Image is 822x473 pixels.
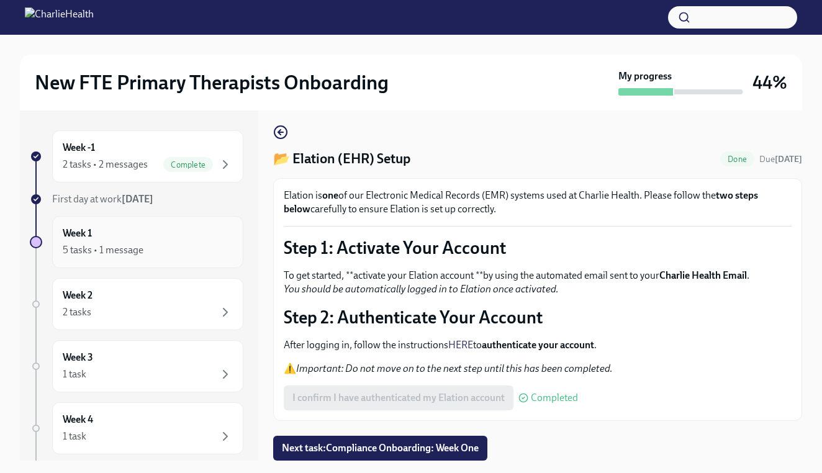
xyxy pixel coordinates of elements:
h2: New FTE Primary Therapists Onboarding [35,70,389,95]
a: Week 31 task [30,340,243,392]
p: Elation is of our Electronic Medical Records (EMR) systems used at Charlie Health. Please follow ... [284,189,792,216]
span: Complete [163,160,213,169]
span: Done [720,155,754,164]
a: First day at work[DATE] [30,192,243,206]
div: 1 task [63,430,86,443]
h6: Week -1 [63,141,95,155]
a: Week -12 tasks • 2 messagesComplete [30,130,243,182]
h6: Week 1 [63,227,92,240]
p: Step 2: Authenticate Your Account [284,306,792,328]
a: Week 22 tasks [30,278,243,330]
strong: one [322,189,338,201]
div: 2 tasks • 2 messages [63,158,148,171]
span: First day at work [52,193,153,205]
p: To get started, **activate your Elation account **by using the automated email sent to your . [284,269,792,296]
span: Completed [531,393,578,403]
div: 2 tasks [63,305,91,319]
p: ⚠️ [284,362,792,376]
div: 5 tasks • 1 message [63,243,143,257]
a: Week 15 tasks • 1 message [30,216,243,268]
strong: [DATE] [122,193,153,205]
h6: Week 4 [63,413,93,426]
em: Important: Do not move on to the next step until this has been completed. [296,363,613,374]
a: Week 41 task [30,402,243,454]
h4: 📂 Elation (EHR) Setup [273,150,410,168]
em: You should be automatically logged in to Elation once activated. [284,283,559,295]
strong: [DATE] [775,154,802,164]
strong: My progress [618,70,672,83]
h6: Week 2 [63,289,93,302]
span: September 19th, 2025 10:00 [759,153,802,165]
img: CharlieHealth [25,7,94,27]
p: After logging in, follow the instructions to . [284,338,792,352]
button: Next task:Compliance Onboarding: Week One [273,436,487,461]
strong: authenticate your account [482,339,594,351]
h6: Week 3 [63,351,93,364]
strong: Charlie Health Email [659,269,747,281]
div: 1 task [63,367,86,381]
h3: 44% [752,71,787,94]
a: HERE [448,339,473,351]
span: Due [759,154,802,164]
span: Next task : Compliance Onboarding: Week One [282,442,479,454]
p: Step 1: Activate Your Account [284,236,792,259]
